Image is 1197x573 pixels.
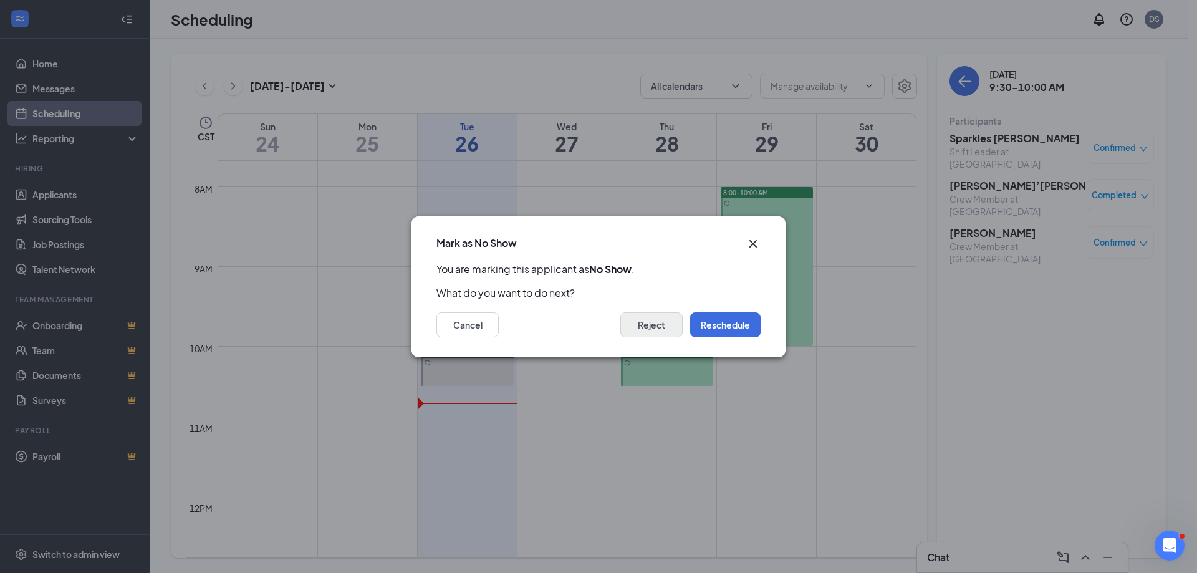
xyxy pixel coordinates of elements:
[436,262,761,276] p: You are marking this applicant as .
[436,286,761,300] p: What do you want to do next?
[436,312,499,337] button: Cancel
[589,262,632,276] b: No Show
[436,236,517,250] h3: Mark as No Show
[1155,531,1185,561] iframe: Intercom live chat
[746,236,761,251] button: Close
[746,236,761,251] svg: Cross
[690,312,761,337] button: Reschedule
[620,312,683,337] button: Reject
